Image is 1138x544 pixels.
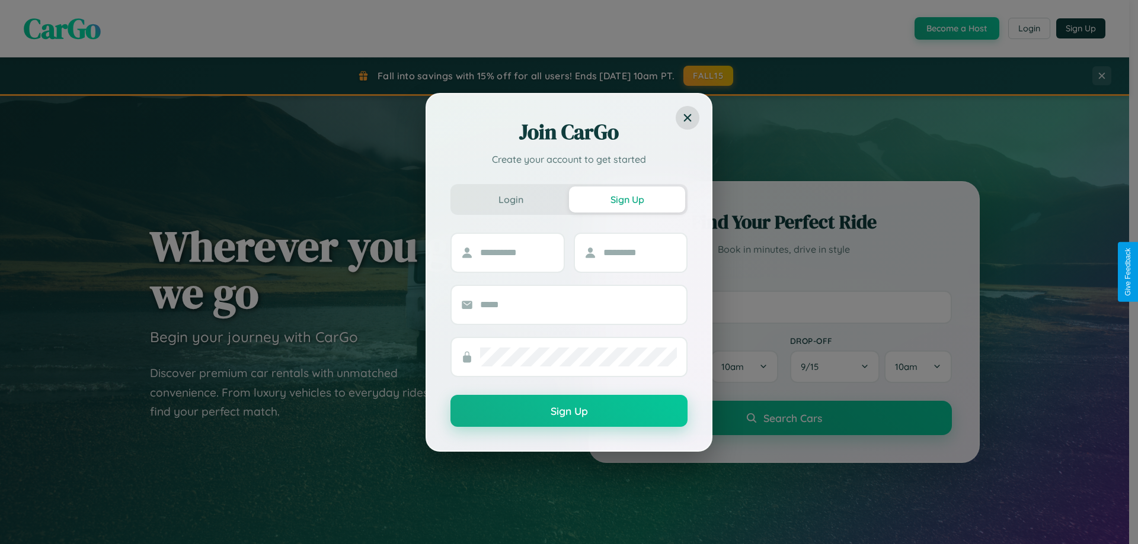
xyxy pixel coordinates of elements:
button: Sign Up [569,186,685,213]
p: Create your account to get started [450,152,688,166]
button: Sign Up [450,395,688,427]
button: Login [453,186,569,213]
div: Give Feedback [1124,248,1132,296]
h2: Join CarGo [450,118,688,146]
